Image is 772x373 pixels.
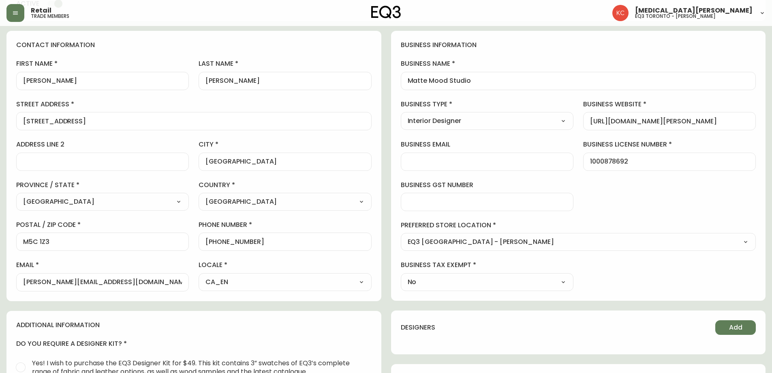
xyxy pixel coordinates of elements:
[16,41,372,50] h4: contact information
[16,261,189,270] label: email
[583,100,756,109] label: business website
[199,220,371,229] label: phone number
[16,140,189,149] label: address line 2
[31,14,69,19] h5: trade members
[16,59,189,68] label: first name
[199,261,371,270] label: locale
[16,181,189,190] label: province / state
[635,7,753,14] span: [MEDICAL_DATA][PERSON_NAME]
[16,321,372,330] h4: additional information
[635,14,716,19] h5: eq3 toronto - [PERSON_NAME]
[199,140,371,149] label: city
[401,221,756,230] label: preferred store location
[401,59,756,68] label: business name
[715,320,756,335] button: Add
[401,100,573,109] label: business type
[371,6,401,19] img: logo
[16,100,372,109] label: street address
[199,59,371,68] label: last name
[199,181,371,190] label: country
[401,323,435,332] h4: designers
[16,220,189,229] label: postal / zip code
[16,339,372,348] h4: do you require a designer kit?
[401,41,756,50] h4: business information
[590,117,749,125] input: https://www.designshop.com
[401,261,573,270] label: business tax exempt
[401,181,573,190] label: business gst number
[583,140,756,149] label: business license number
[729,323,742,332] span: Add
[31,7,51,14] span: Retail
[612,5,629,21] img: 6487344ffbf0e7f3b216948508909409
[401,140,573,149] label: business email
